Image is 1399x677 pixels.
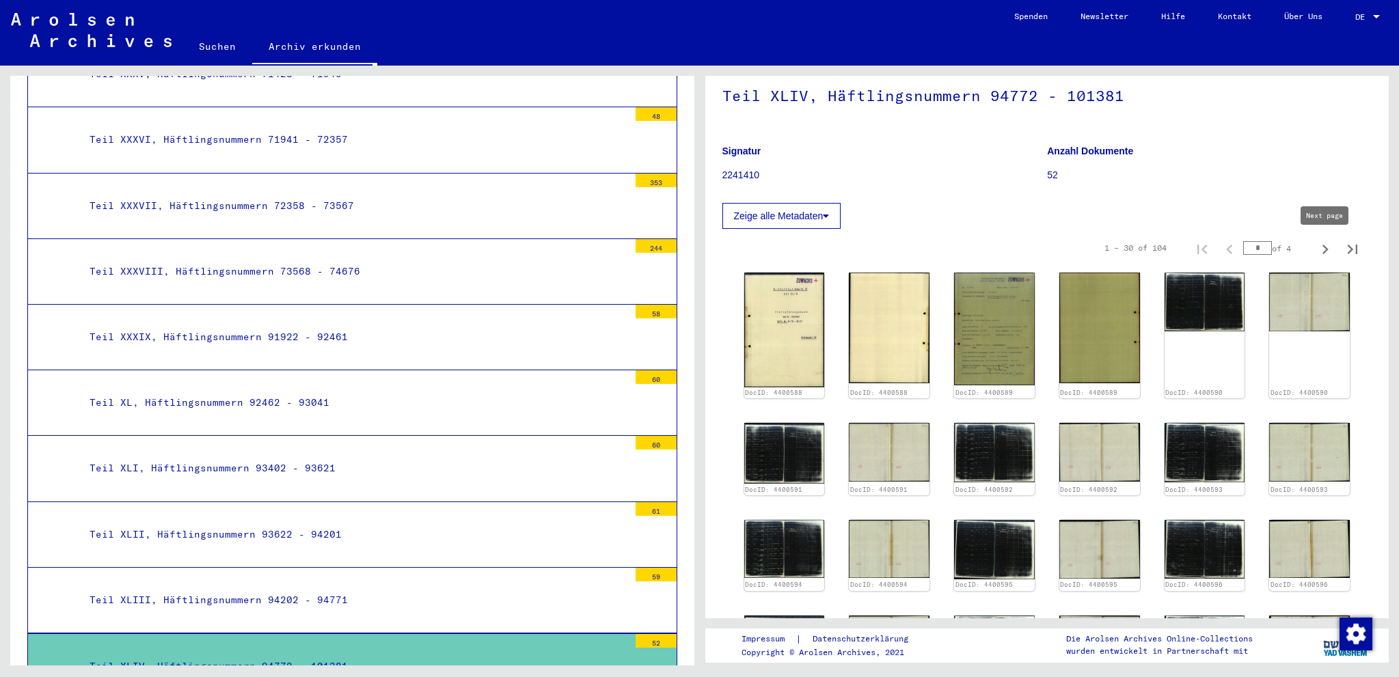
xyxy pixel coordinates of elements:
img: Zustimmung ändern [1340,618,1372,650]
img: 001.jpg [954,616,1035,674]
div: Teil XXXVIII, Häftlingsnummern 73568 - 74676 [79,258,629,285]
a: DocID: 4400596 [1165,581,1223,588]
div: Teil XXXVII, Häftlingsnummern 72358 - 73567 [79,193,629,219]
img: 002.jpg [849,423,929,482]
a: DocID: 4400591 [745,486,802,493]
img: 001.jpg [744,616,825,676]
p: wurden entwickelt in Partnerschaft mit [1066,645,1253,657]
img: 002.jpg [1269,423,1350,482]
h1: Teil XLIV, Häftlingsnummern 94772 - 101381 [722,64,1372,124]
div: Teil XLIII, Häftlingsnummern 94202 - 94771 [79,587,629,613]
a: DocID: 4400590 [1271,389,1328,396]
button: First page [1189,234,1216,262]
img: 001.jpg [1165,616,1245,674]
img: 001.jpg [744,423,825,484]
a: DocID: 4400594 [850,581,908,588]
a: DocID: 4400596 [1271,581,1328,588]
span: DE [1355,12,1370,22]
a: DocID: 4400593 [1165,486,1223,493]
a: DocID: 4400592 [1060,486,1117,493]
a: DocID: 4400588 [745,389,802,396]
p: Copyright © Arolsen Archives, 2021 [742,646,925,659]
div: 353 [636,174,677,187]
button: Next page [1312,234,1339,262]
div: Teil XXXVI, Häftlingsnummern 71941 - 72357 [79,126,629,153]
img: 002.jpg [849,520,929,578]
div: of 4 [1243,242,1312,255]
p: 52 [1047,168,1372,182]
div: 59 [636,568,677,581]
a: DocID: 4400592 [955,486,1013,493]
a: DocID: 4400589 [955,389,1013,396]
div: Teil XLI, Häftlingsnummern 93402 - 93621 [79,455,629,482]
div: 61 [636,502,677,516]
a: DocID: 4400588 [850,389,908,396]
img: 002.jpg [1059,520,1140,579]
img: 001.jpg [744,273,825,387]
img: Arolsen_neg.svg [11,13,172,47]
a: DocID: 4400593 [1271,486,1328,493]
div: Zustimmung ändern [1339,617,1372,650]
img: 001.jpg [744,520,825,578]
img: 002.jpg [1059,273,1140,383]
div: 244 [636,239,677,253]
a: DocID: 4400594 [745,581,802,588]
a: Impressum [742,632,796,646]
a: DocID: 4400589 [1060,389,1117,396]
div: 48 [636,107,677,121]
a: Archiv erkunden [252,30,377,66]
img: 002.jpg [849,616,929,674]
b: Signatur [722,146,761,156]
div: Teil XLII, Häftlingsnummern 93622 - 94201 [79,521,629,548]
img: 001.jpg [1165,520,1245,579]
div: 60 [636,370,677,384]
button: Previous page [1216,234,1243,262]
a: DocID: 4400590 [1165,389,1223,396]
img: 001.jpg [954,520,1035,579]
div: Teil XXXIX, Häftlingsnummern 91922 - 92461 [79,324,629,350]
div: 60 [636,436,677,450]
div: 1 – 30 of 104 [1104,242,1167,254]
img: 002.jpg [849,273,929,383]
img: 002.jpg [1059,616,1140,674]
div: | [742,632,925,646]
img: 001.jpg [1165,423,1245,482]
img: 002.jpg [1269,520,1350,578]
img: 002.jpg [1269,616,1350,674]
img: 002.jpg [1269,273,1350,331]
p: Die Arolsen Archives Online-Collections [1066,633,1253,645]
div: Teil XL, Häftlingsnummern 92462 - 93041 [79,389,629,416]
img: 001.jpg [954,423,1035,482]
img: 001.jpg [1165,273,1245,331]
div: 52 [636,634,677,648]
a: DocID: 4400591 [850,486,908,493]
button: Zeige alle Metadaten [722,203,841,229]
b: Anzahl Dokumente [1047,146,1133,156]
img: 001.jpg [954,273,1035,385]
a: DocID: 4400595 [1060,581,1117,588]
a: DocID: 4400595 [955,581,1013,588]
a: Datenschutzerklärung [802,632,925,646]
a: Suchen [182,30,252,63]
p: 2241410 [722,168,1047,182]
div: 58 [636,305,677,318]
img: 002.jpg [1059,423,1140,482]
img: yv_logo.png [1320,628,1372,662]
button: Last page [1339,234,1366,262]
